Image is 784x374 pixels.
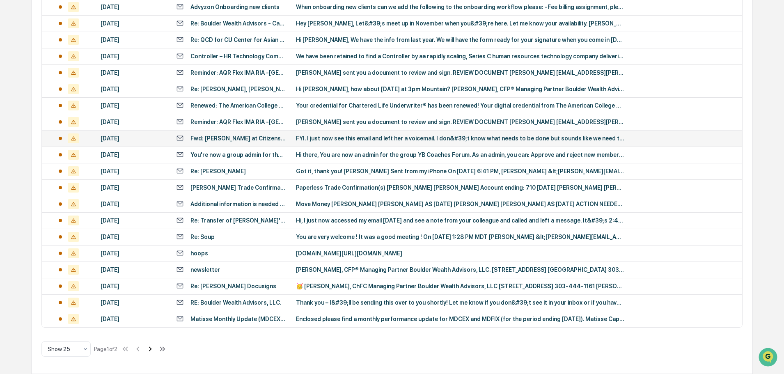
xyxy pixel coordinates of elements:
div: Re: QCD for CU Center for Asian Studies [190,37,286,43]
div: [DATE] [101,168,166,174]
div: [PERSON_NAME], CFP® Managing Partner Boulder Wealth Advisors, LLC. [STREET_ADDRESS] [GEOGRAPHIC_D... [296,266,624,273]
div: [PERSON_NAME] sent you a document to review and sign. REVIEW DOCUMENT [PERSON_NAME] [EMAIL_ADDRES... [296,119,624,125]
div: Hey [PERSON_NAME], Let&#39;s meet up in November when you&#39;re here. Let me know your availabil... [296,20,624,27]
div: [DATE] [101,299,166,306]
div: Hi, I just now accessed my email [DATE] and see a note from your colleague and called and left a ... [296,217,624,224]
div: Fwd: [PERSON_NAME] at Citizens working with [PERSON_NAME] [190,135,286,142]
div: [DOMAIN_NAME][URL][DOMAIN_NAME] [296,250,624,257]
div: Reminder: AQR Flex IMA RIA -[GEOGRAPHIC_DATA] Wealth Advisors - [DATE] [190,69,286,76]
div: Re: Transfer of [PERSON_NAME]'s Inheritance [190,217,286,224]
div: We're available if you need us! [28,71,104,78]
div: [DATE] [101,135,166,142]
div: [DATE] [101,151,166,158]
div: [DATE] [101,86,166,92]
a: Powered byPylon [58,139,99,145]
div: Thank you – I&#39;ll be sending this over to you shortly! Let me know if you don&#39;t see it in ... [296,299,624,306]
div: Move Money [PERSON_NAME] [PERSON_NAME] AS [DATE] [PERSON_NAME] [PERSON_NAME] AS [DATE] ACTION NEE... [296,201,624,207]
div: Matisse Monthly Update (MDCEX & MDFIX) | [DATE] [190,316,286,322]
div: [DATE] [101,266,166,273]
div: 🥳 [PERSON_NAME], ChFC Managing Partner Boulder Wealth Advisors, LLC [STREET_ADDRESS] 303-444-1161... [296,283,624,289]
div: Additional information is needed for Request ID MM-28216166 [190,201,286,207]
div: [DATE] [101,217,166,224]
div: Your credential for Chartered Life Underwriter® has been renewed! Your digital credential from Th... [296,102,624,109]
div: Enclosed please find a monthly performance update for MDCEX and MDFIX (for the period ending [DAT... [296,316,624,322]
div: [DATE] [101,250,166,257]
span: Pylon [82,139,99,145]
div: [DATE] [101,316,166,322]
div: 🔎 [8,120,15,126]
span: Data Lookup [16,119,52,127]
span: Attestations [68,103,102,112]
a: 🔎Data Lookup [5,116,55,131]
div: 🗄️ [60,104,66,111]
div: [PERSON_NAME] Trade Confirmation eNotification account ending in 710 [190,184,286,191]
div: Page 1 of 2 [94,346,117,352]
div: You are very welcome ! It was a good meeting ! On [DATE] 1:28 PM MDT [PERSON_NAME] &lt;[PERSON_NA... [296,234,624,240]
a: 🗄️Attestations [56,100,105,115]
div: [DATE] [101,102,166,109]
div: [DATE] [101,184,166,191]
div: Start new chat [28,63,135,71]
div: [DATE] [101,201,166,207]
div: [DATE] [101,4,166,10]
div: 🖐️ [8,104,15,111]
a: 🖐️Preclearance [5,100,56,115]
div: We have been retained to find a Controller by aa rapidly scaling, Series C human resources techno... [296,53,624,60]
div: newsletter [190,266,220,273]
div: You're now a group admin for the group YB Coaches Forum. [190,151,286,158]
div: Hi [PERSON_NAME], how about [DATE] at 3pm Mountain? [PERSON_NAME], CFP® Managing Partner Boulder ... [296,86,624,92]
div: Hi there, You are now an admin for the group YB Coaches Forum. As an admin, you can: Approve and ... [296,151,624,158]
div: [DATE] [101,53,166,60]
div: Re: Soup [190,234,215,240]
div: [PERSON_NAME] sent you a document to review and sign. REVIEW DOCUMENT [PERSON_NAME] [EMAIL_ADDRES... [296,69,624,76]
iframe: Open customer support [758,347,780,369]
div: [DATE] [101,37,166,43]
div: [DATE] [101,234,166,240]
button: Start new chat [140,65,149,75]
div: RE: Boulder Wealth Advisors, LLC. [190,299,282,306]
div: [DATE] [101,119,166,125]
div: Hi [PERSON_NAME], We have the info from last year. We will have the form ready for your signature... [296,37,624,43]
div: Re: Boulder Wealth Advisors - Catch up [190,20,286,27]
div: FYI. I just now see this email and left her a voicemail. I don&#39;t know what needs to be done b... [296,135,624,142]
span: Preclearance [16,103,53,112]
div: When onboarding new clients can we add the following to the onboarding workflow please: -Fee bill... [296,4,624,10]
div: Advyzon Onboarding new clients [190,4,280,10]
div: hoops [190,250,208,257]
p: How can we help? [8,17,149,30]
div: Got it, thank you! [PERSON_NAME] Sent from my iPhone On [DATE] 6:41 PM, [PERSON_NAME] &lt;[PERSON... [296,168,624,174]
div: [DATE] [101,20,166,27]
div: Re: [PERSON_NAME] Docusigns [190,283,276,289]
div: Reminder: AQR Flex IMA RIA -[GEOGRAPHIC_DATA] Wealth Advisors - [DATE] [190,119,286,125]
div: [DATE] [101,69,166,76]
div: Paperless Trade Confirmation(s) [PERSON_NAME] [PERSON_NAME] Account ending: 710 [DATE] [PERSON_NA... [296,184,624,191]
div: Controller – HR Technology Company, [US_STATE], [GEOGRAPHIC_DATA] [190,53,286,60]
div: Renewed: The American College of Financial Services Credential for Chartered Life Underwriter® [190,102,286,109]
img: 1746055101610-c473b297-6a78-478c-a979-82029cc54cd1 [8,63,23,78]
div: [DATE] [101,283,166,289]
div: Re: [PERSON_NAME], [PERSON_NAME] would like to have a discussion with you about investment options [190,86,286,92]
div: Re: [PERSON_NAME] [190,168,246,174]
